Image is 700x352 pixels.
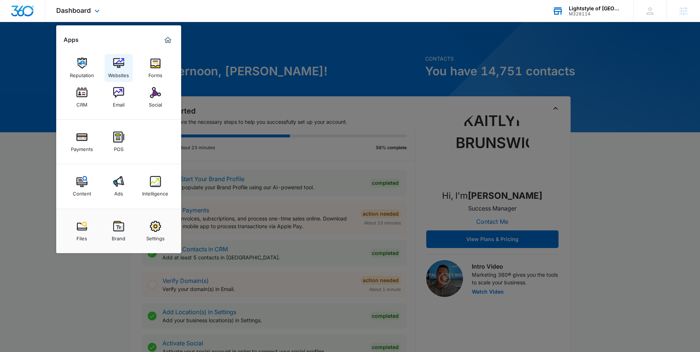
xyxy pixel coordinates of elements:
[105,54,133,82] a: Websites
[113,98,125,108] div: Email
[105,172,133,200] a: Ads
[146,232,165,241] div: Settings
[112,232,125,241] div: Brand
[56,7,91,14] span: Dashboard
[114,187,123,197] div: Ads
[68,128,96,156] a: Payments
[64,36,79,43] h2: Apps
[70,69,94,78] div: Reputation
[569,6,622,11] div: account name
[105,217,133,245] a: Brand
[105,83,133,111] a: Email
[68,83,96,111] a: CRM
[148,69,162,78] div: Forms
[108,69,129,78] div: Websites
[162,34,174,46] a: Marketing 360® Dashboard
[141,217,169,245] a: Settings
[105,128,133,156] a: POS
[141,83,169,111] a: Social
[142,187,168,197] div: Intelligence
[141,54,169,82] a: Forms
[114,143,123,152] div: POS
[68,217,96,245] a: Files
[73,187,91,197] div: Content
[68,54,96,82] a: Reputation
[76,232,87,241] div: Files
[141,172,169,200] a: Intelligence
[569,11,622,17] div: account id
[68,172,96,200] a: Content
[149,98,162,108] div: Social
[71,143,93,152] div: Payments
[76,98,87,108] div: CRM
